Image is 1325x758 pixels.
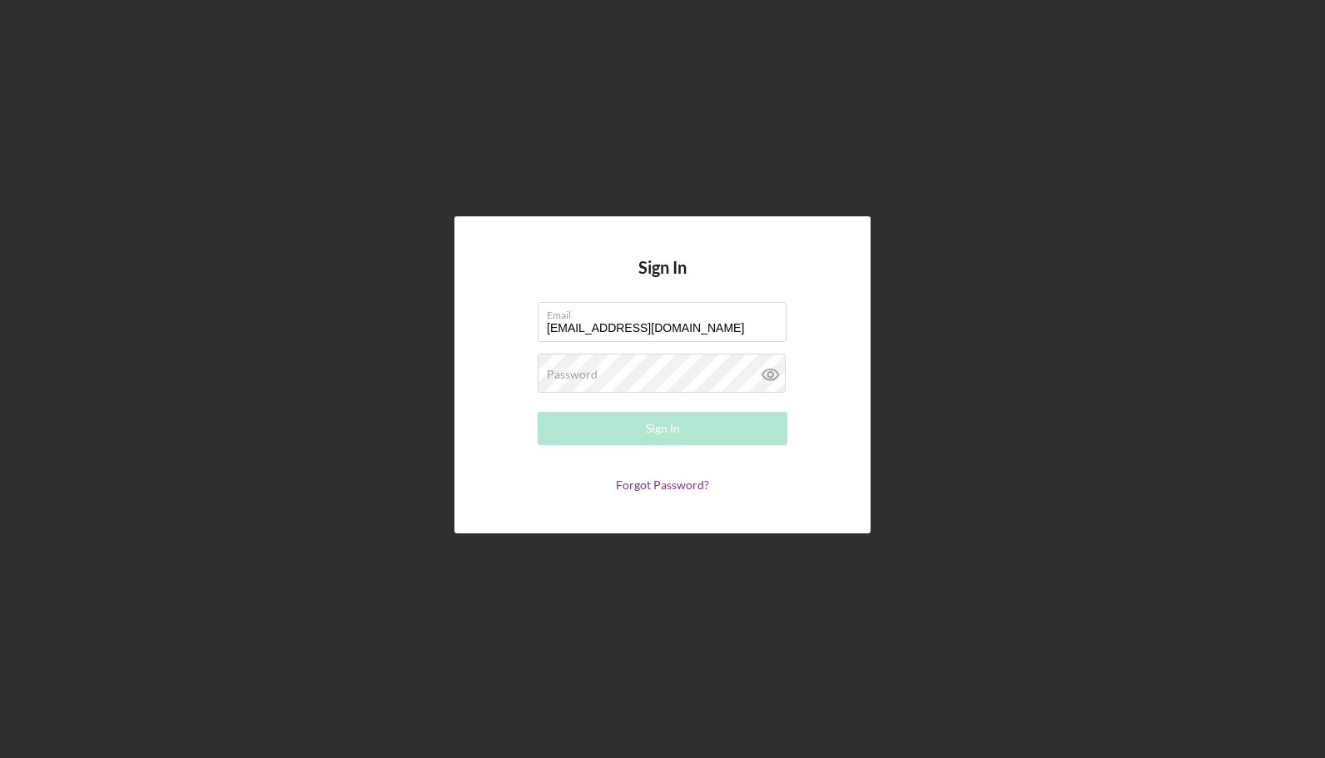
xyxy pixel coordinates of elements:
label: Password [547,368,598,381]
button: Sign In [538,412,787,445]
label: Email [547,303,787,321]
h4: Sign In [638,258,687,302]
a: Forgot Password? [616,478,709,492]
div: Sign In [646,412,680,445]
